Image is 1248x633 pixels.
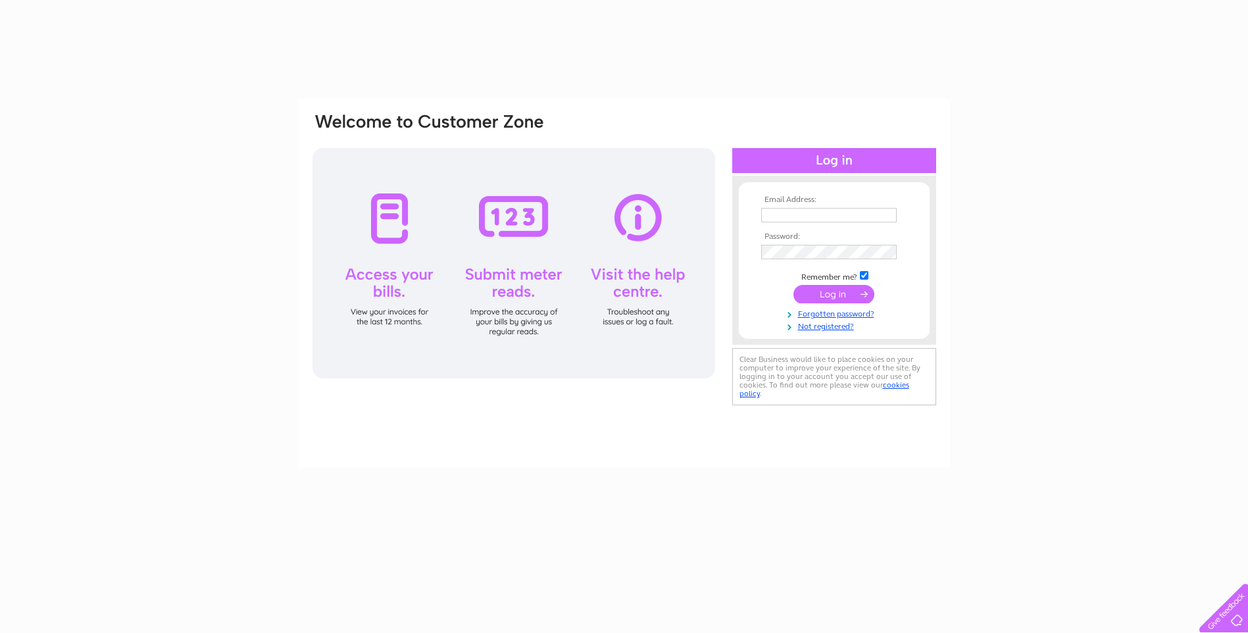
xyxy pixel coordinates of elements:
[761,319,911,332] a: Not registered?
[732,348,936,405] div: Clear Business would like to place cookies on your computer to improve your experience of the sit...
[758,232,911,241] th: Password:
[739,380,909,398] a: cookies policy
[793,285,874,303] input: Submit
[758,195,911,205] th: Email Address:
[761,307,911,319] a: Forgotten password?
[758,269,911,282] td: Remember me?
